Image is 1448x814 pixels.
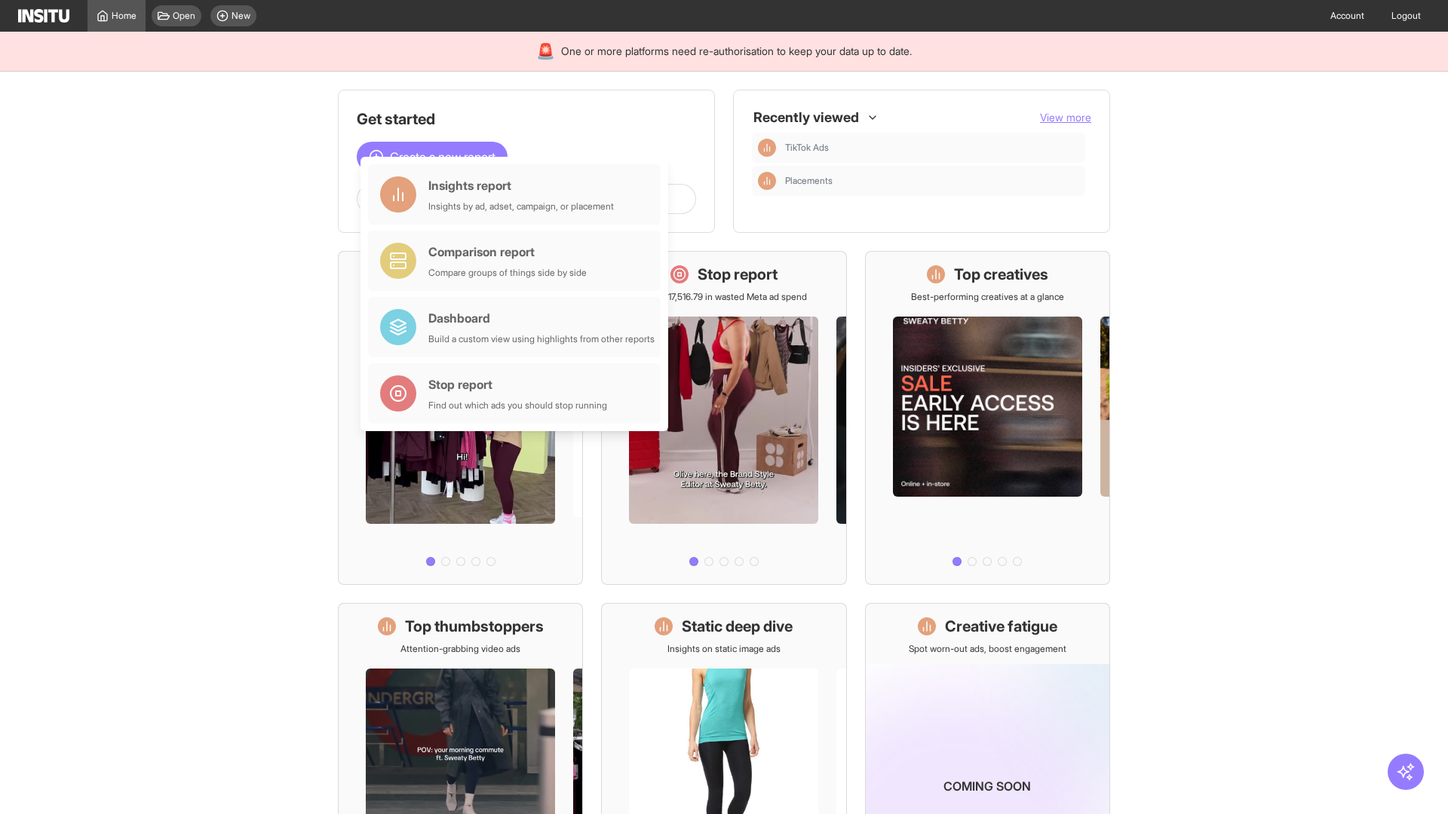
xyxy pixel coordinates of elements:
div: Insights report [428,176,614,194]
p: Attention-grabbing video ads [400,643,520,655]
h1: Static deep dive [682,616,793,637]
span: Open [173,10,195,22]
span: Home [112,10,137,22]
span: Placements [785,175,833,187]
div: Dashboard [428,309,655,327]
a: What's live nowSee all active ads instantly [338,251,583,585]
div: Insights [758,139,776,157]
img: Logo [18,9,69,23]
div: Find out which ads you should stop running [428,399,607,412]
a: Stop reportSave £17,516.79 in wasted Meta ad spend [601,251,846,585]
span: One or more platforms need re-authorisation to keep your data up to date. [561,44,912,59]
span: New [232,10,250,22]
span: Placements [785,175,1079,187]
p: Save £17,516.79 in wasted Meta ad spend [641,291,807,303]
h1: Get started [357,109,696,130]
button: View more [1040,110,1091,125]
span: View more [1040,111,1091,124]
h1: Top thumbstoppers [405,616,544,637]
h1: Stop report [698,264,778,285]
div: Comparison report [428,243,587,261]
p: Best-performing creatives at a glance [911,291,1064,303]
h1: Top creatives [954,264,1048,285]
div: 🚨 [536,41,555,62]
span: TikTok Ads [785,142,1079,154]
div: Build a custom view using highlights from other reports [428,333,655,345]
button: Create a new report [357,142,508,172]
span: TikTok Ads [785,142,829,154]
span: Create a new report [390,148,495,166]
a: Top creativesBest-performing creatives at a glance [865,251,1110,585]
div: Compare groups of things side by side [428,267,587,279]
div: Insights [758,172,776,190]
p: Insights on static image ads [667,643,781,655]
div: Stop report [428,375,607,393]
div: Insights by ad, adset, campaign, or placement [428,200,614,213]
